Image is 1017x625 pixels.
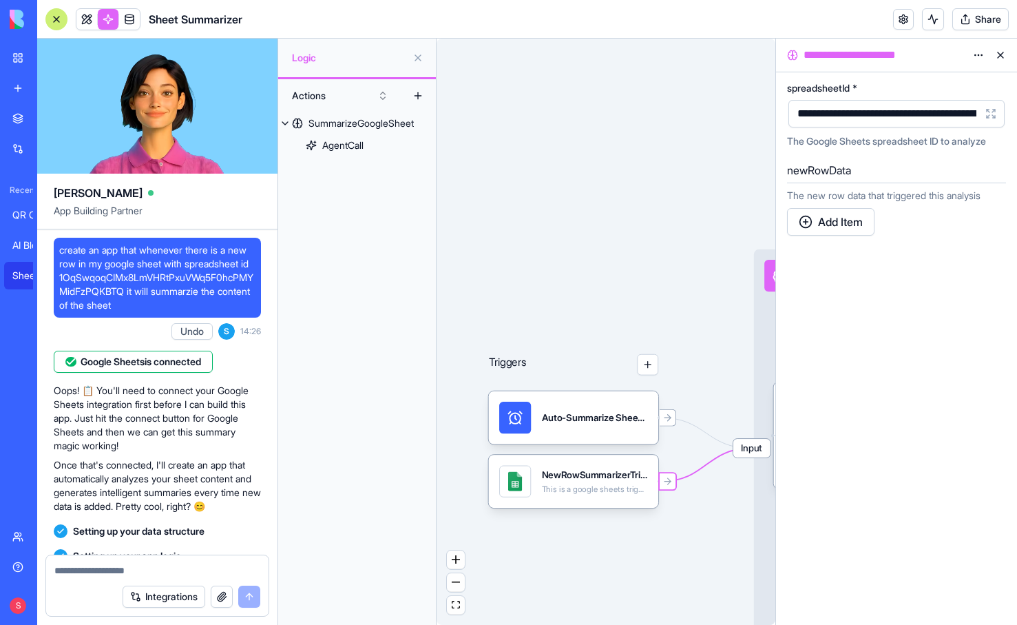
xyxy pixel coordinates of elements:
[489,311,658,508] div: Triggers
[10,10,95,29] img: logo
[489,455,658,508] div: NewRowSummarizerTriggerThis is a google sheets trigger set
[171,323,213,340] button: Undo
[661,418,751,448] g: Edge from 68948da441954436e02fd51a to 68948d9f8c15c3fb44fd2015
[54,384,261,453] p: Oops! 📋 You'll need to connect your Google Sheets integration first before I can build this app. ...
[285,85,395,107] button: Actions
[447,596,465,615] button: fit view
[123,586,205,608] button: Integrations
[489,354,527,376] p: Triggers
[4,262,59,289] a: Sheet Summarizer
[149,11,242,28] h1: Sheet Summarizer
[661,449,751,482] g: Edge from 68948f1106d0b0580d49ecc1 to 68948d9f8c15c3fb44fd2015
[73,549,181,563] span: Setting up your app logic
[542,411,648,424] div: Auto-Summarize Sheet UpdatesTrigger
[787,208,874,236] button: Add Item
[54,351,213,373] button: Google Sheetsis connected
[10,597,26,614] span: S
[787,134,1006,148] div: The Google Sheets spreadsheet ID to analyze
[447,573,465,592] button: zoom out
[787,83,850,93] span: spreadsheetId
[308,116,414,130] div: SummarizeGoogleSheet
[4,232,59,259] a: AI Blog Generator
[787,162,1006,178] h5: newRowData
[447,551,465,569] button: zoom in
[322,139,364,152] div: AgentCall
[952,8,1009,30] button: Share
[542,468,648,481] div: NewRowSummarizerTrigger
[54,185,143,201] span: [PERSON_NAME]
[81,355,201,369] span: Google Sheets is connected
[4,185,33,196] span: Recent
[489,391,658,444] div: Auto-Summarize Sheet UpdatesTrigger
[4,201,59,229] a: QR Code
[12,208,51,222] div: QR Code
[787,189,1006,203] div: The new row data that triggered this analysis
[278,112,436,134] a: SummarizeGoogleSheet
[59,243,255,312] span: create an app that whenever there is a new row in my google sheet with spreadsheet id 1OqSwqoqCIM...
[218,323,235,340] span: S
[292,51,407,65] span: Logic
[542,484,648,494] div: This is a google sheets trigger set
[240,326,261,337] span: 14:26
[73,524,205,538] span: Setting up your data structure
[733,439,770,458] span: Input
[12,269,51,283] div: Sheet Summarizer
[54,458,261,513] p: Once that's connected, I'll create an app that automatically analyzes your sheet content and gene...
[12,238,51,252] div: AI Blog Generator
[278,134,436,156] a: AgentCall
[54,204,261,229] span: App Building Partner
